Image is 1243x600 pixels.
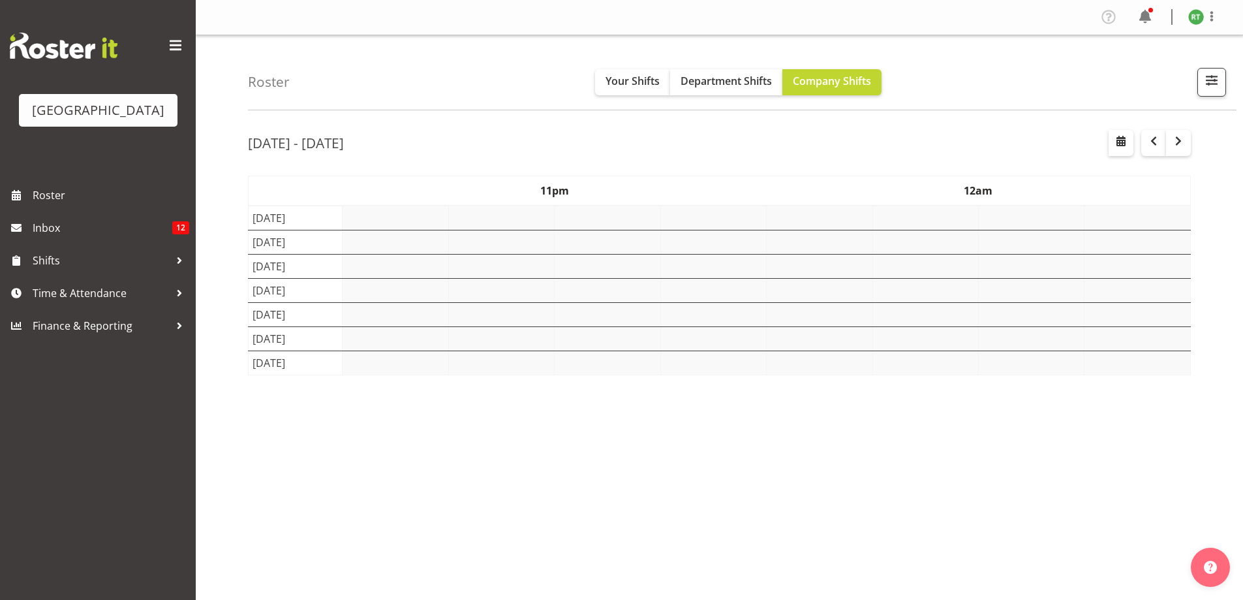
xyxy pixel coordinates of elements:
h4: Roster [248,74,290,89]
span: Inbox [33,218,172,238]
span: Shifts [33,251,170,270]
img: Rosterit website logo [10,33,117,59]
td: [DATE] [249,278,343,302]
span: Your Shifts [606,74,660,88]
span: Department Shifts [681,74,772,88]
button: Select a specific date within the roster. [1109,130,1133,156]
img: richard-test10237.jpg [1188,9,1204,25]
button: Department Shifts [670,69,782,95]
span: Time & Attendance [33,283,170,303]
td: [DATE] [249,351,343,375]
button: Your Shifts [595,69,670,95]
td: [DATE] [249,326,343,351]
td: [DATE] [249,230,343,254]
img: help-xxl-2.png [1204,561,1217,574]
span: Finance & Reporting [33,316,170,336]
button: Filter Shifts [1197,68,1226,97]
td: [DATE] [249,302,343,326]
th: 11pm [343,176,767,206]
td: [DATE] [249,206,343,230]
td: [DATE] [249,254,343,278]
span: Roster [33,185,189,205]
span: Company Shifts [793,74,871,88]
h2: [DATE] - [DATE] [248,134,344,151]
div: [GEOGRAPHIC_DATA] [32,101,164,120]
button: Company Shifts [782,69,882,95]
th: 12am [767,176,1191,206]
span: 12 [172,221,189,234]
